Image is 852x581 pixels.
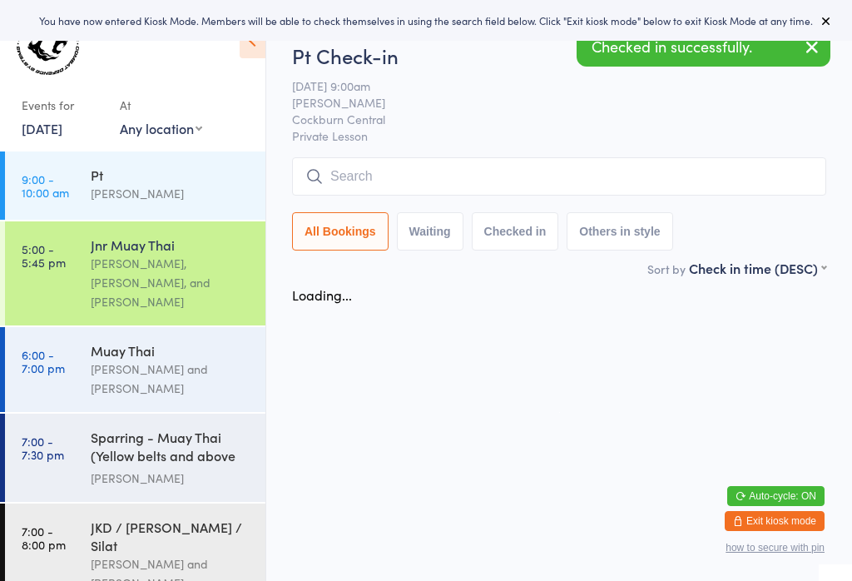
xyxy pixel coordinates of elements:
div: Check in time (DESC) [689,259,826,277]
span: Private Lesson [292,127,826,144]
button: Others in style [567,212,672,251]
button: Waiting [397,212,463,251]
div: Jnr Muay Thai [91,236,251,254]
span: [DATE] 9:00am [292,77,800,94]
span: Cockburn Central [292,111,800,127]
time: 9:00 - 10:00 am [22,172,69,199]
button: Auto-cycle: ON [727,486,825,506]
a: 9:00 -10:00 amPt[PERSON_NAME] [5,151,265,220]
a: [DATE] [22,119,62,137]
div: Loading... [292,286,352,304]
button: how to secure with pin [726,542,825,554]
div: Events for [22,92,103,119]
a: 7:00 -7:30 pmSparring - Muay Thai (Yellow belts and above only)[PERSON_NAME] [5,414,265,502]
time: 5:00 - 5:45 pm [22,242,66,269]
time: 7:00 - 7:30 pm [22,435,64,461]
button: Checked in [472,212,559,251]
label: Sort by [647,261,686,277]
div: Sparring - Muay Thai (Yellow belts and above only) [91,428,251,469]
div: [PERSON_NAME] [91,469,251,488]
img: Combat Defence Systems [17,12,79,75]
button: All Bookings [292,212,389,251]
div: Pt [91,166,251,184]
a: 5:00 -5:45 pmJnr Muay Thai[PERSON_NAME], [PERSON_NAME], and [PERSON_NAME] [5,221,265,325]
span: [PERSON_NAME] [292,94,800,111]
div: You have now entered Kiosk Mode. Members will be able to check themselves in using the search fie... [27,13,825,27]
time: 6:00 - 7:00 pm [22,348,65,375]
div: At [120,92,202,119]
div: JKD / [PERSON_NAME] / Silat [91,518,251,554]
time: 7:00 - 8:00 pm [22,524,66,551]
div: [PERSON_NAME] [91,184,251,203]
input: Search [292,157,826,196]
div: Muay Thai [91,341,251,360]
h2: Pt Check-in [292,42,826,69]
div: [PERSON_NAME] and [PERSON_NAME] [91,360,251,398]
a: 6:00 -7:00 pmMuay Thai[PERSON_NAME] and [PERSON_NAME] [5,327,265,412]
div: Any location [120,119,202,137]
button: Exit kiosk mode [725,511,825,531]
div: [PERSON_NAME], [PERSON_NAME], and [PERSON_NAME] [91,254,251,311]
div: Checked in successfully. [577,28,830,67]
